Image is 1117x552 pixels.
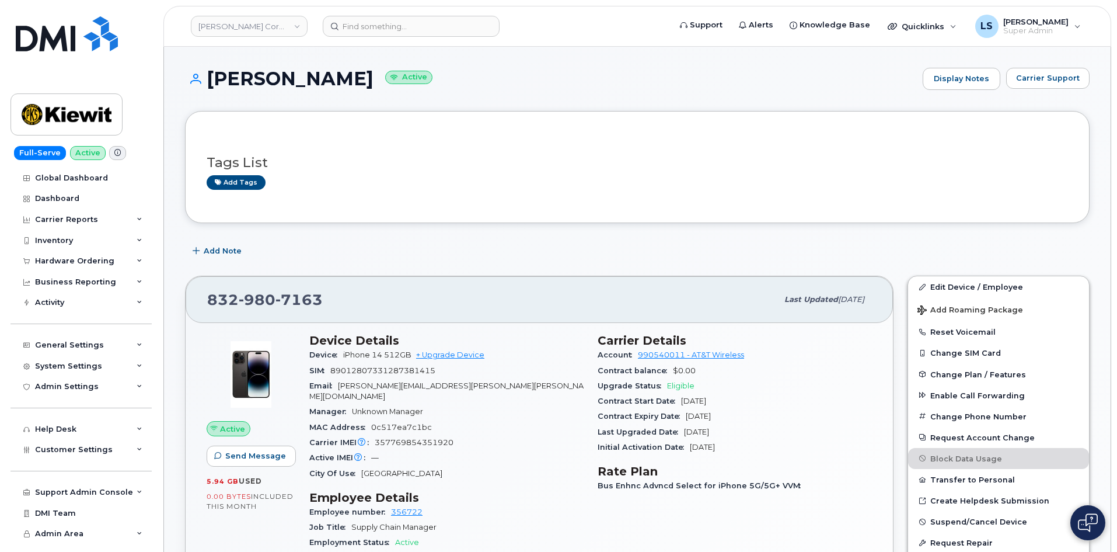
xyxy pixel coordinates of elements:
[309,438,375,447] span: Carrier IMEI
[930,370,1026,379] span: Change Plan / Features
[371,423,432,432] span: 0c517ea7c1bc
[908,342,1089,363] button: Change SIM Card
[309,366,330,375] span: SIM
[309,453,371,462] span: Active IMEI
[371,453,379,462] span: —
[908,511,1089,532] button: Suspend/Cancel Device
[598,381,667,390] span: Upgrade Status
[207,175,266,190] a: Add tags
[598,443,690,452] span: Initial Activation Date
[351,523,437,532] span: Supply Chain Manager
[598,397,681,405] span: Contract Start Date
[207,155,1068,170] h3: Tags List
[598,481,807,490] span: Bus Enhnc Advncd Select for iPhone 5G/5G+ VVM
[908,490,1089,511] a: Create Helpdesk Submission
[352,407,423,416] span: Unknown Manager
[598,464,872,478] h3: Rate Plan
[343,350,411,359] span: iPhone 14 512GB
[416,350,484,359] a: + Upgrade Device
[309,491,584,505] h3: Employee Details
[309,469,361,478] span: City Of Use
[309,381,584,401] span: [PERSON_NAME][EMAIL_ADDRESS][PERSON_NAME][PERSON_NAME][DOMAIN_NAME]
[1006,68,1090,89] button: Carrier Support
[598,412,686,421] span: Contract Expiry Date
[309,350,343,359] span: Device
[309,523,351,532] span: Job Title
[1016,72,1080,84] span: Carrier Support
[917,305,1023,317] span: Add Roaming Package
[275,291,323,308] span: 7163
[667,381,694,390] span: Eligible
[908,276,1089,297] a: Edit Device / Employee
[681,397,706,405] span: [DATE]
[185,68,917,89] h1: [PERSON_NAME]
[908,385,1089,406] button: Enable Call Forwarding
[309,407,352,416] span: Manager
[598,334,872,348] h3: Carrier Details
[930,391,1025,400] span: Enable Call Forwarding
[686,412,711,421] span: [DATE]
[908,427,1089,448] button: Request Account Change
[239,477,262,485] span: used
[784,295,838,304] span: Last updated
[598,428,684,436] span: Last Upgraded Date
[690,443,715,452] span: [DATE]
[908,406,1089,427] button: Change Phone Number
[684,428,709,436] span: [DATE]
[330,366,435,375] span: 89012807331287381415
[395,538,419,547] span: Active
[207,492,251,501] span: 0.00 Bytes
[185,241,252,262] button: Add Note
[598,350,638,359] span: Account
[207,446,296,467] button: Send Message
[207,477,239,485] span: 5.94 GB
[385,71,432,84] small: Active
[220,423,245,435] span: Active
[309,508,391,516] span: Employee number
[309,538,395,547] span: Employment Status
[375,438,453,447] span: 357769854351920
[638,350,744,359] a: 990540011 - AT&T Wireless
[309,423,371,432] span: MAC Address
[309,381,338,390] span: Email
[207,291,323,308] span: 832
[204,245,242,256] span: Add Note
[673,366,696,375] span: $0.00
[598,366,673,375] span: Contract balance
[361,469,442,478] span: [GEOGRAPHIC_DATA]
[908,448,1089,469] button: Block Data Usage
[216,339,286,409] img: image20231002-3703462-njx0qo.jpeg
[309,334,584,348] h3: Device Details
[908,297,1089,321] button: Add Roaming Package
[930,518,1027,526] span: Suspend/Cancel Device
[391,508,423,516] a: 356722
[1078,513,1098,532] img: Open chat
[908,364,1089,385] button: Change Plan / Features
[225,450,286,461] span: Send Message
[239,291,275,308] span: 980
[923,68,1000,90] a: Display Notes
[908,321,1089,342] button: Reset Voicemail
[838,295,864,304] span: [DATE]
[908,469,1089,490] button: Transfer to Personal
